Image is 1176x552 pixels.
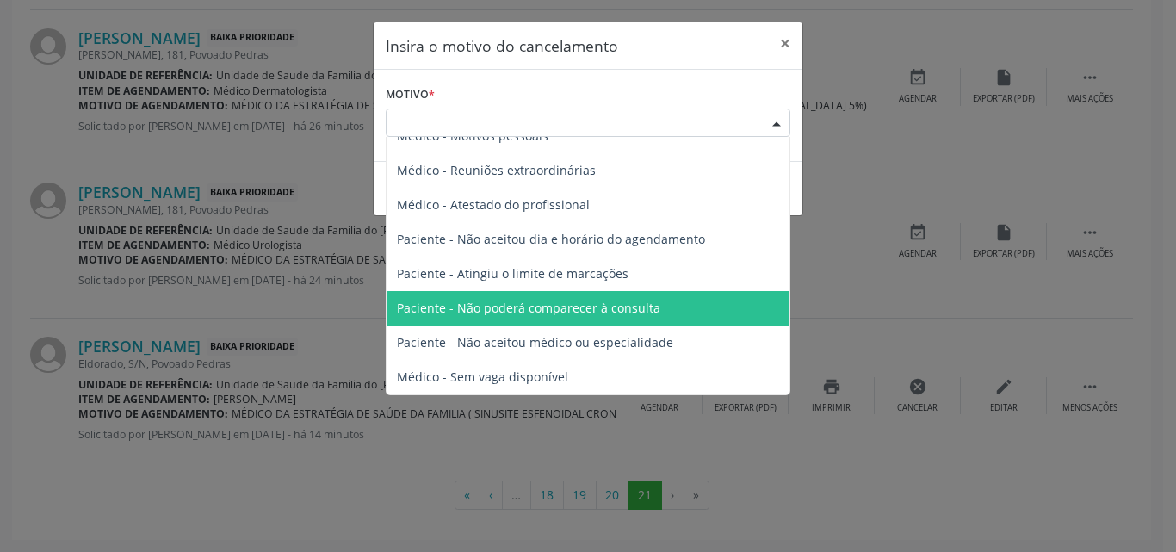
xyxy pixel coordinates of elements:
span: Paciente - Não aceitou dia e horário do agendamento [397,231,705,247]
h5: Insira o motivo do cancelamento [386,34,618,57]
span: Paciente - Não aceitou médico ou especialidade [397,334,673,350]
span: Paciente - Atingiu o limite de marcações [397,265,628,282]
span: Médico - Reuniões extraordinárias [397,162,596,178]
label: Motivo [386,82,435,109]
button: Close [768,22,802,65]
span: Médico - Sem vaga disponível [397,369,568,385]
span: Paciente - Não poderá comparecer à consulta [397,300,660,316]
span: Médico - Atestado do profissional [397,196,590,213]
